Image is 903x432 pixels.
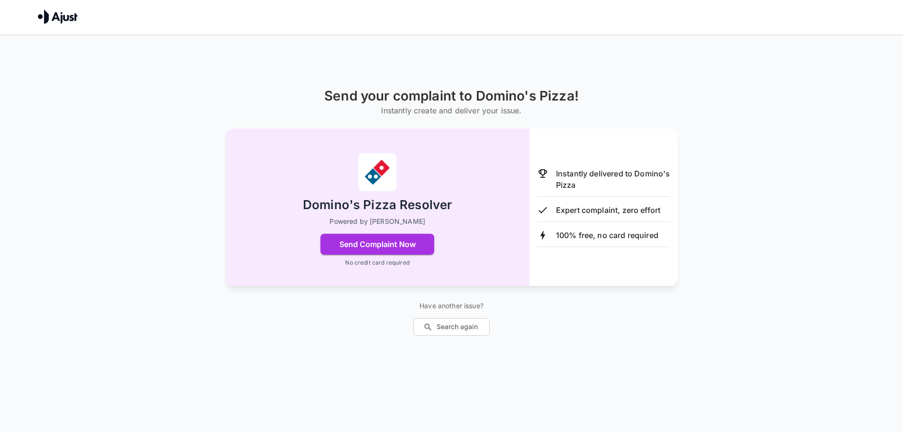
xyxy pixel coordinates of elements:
[556,168,670,191] p: Instantly delivered to Domino's Pizza
[329,217,425,226] p: Powered by [PERSON_NAME]
[303,197,452,213] h2: Domino's Pizza Resolver
[38,9,78,24] img: Ajust
[345,258,409,267] p: No credit card required
[358,153,396,191] img: Domino's Pizza
[320,234,434,255] button: Send Complaint Now
[413,318,490,336] button: Search again
[324,88,579,104] h1: Send your complaint to Domino's Pizza!
[556,204,660,216] p: Expert complaint, zero effort
[413,301,490,311] p: Have another issue?
[556,230,658,241] p: 100% free, no card required
[324,104,579,117] h6: Instantly create and deliver your issue.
